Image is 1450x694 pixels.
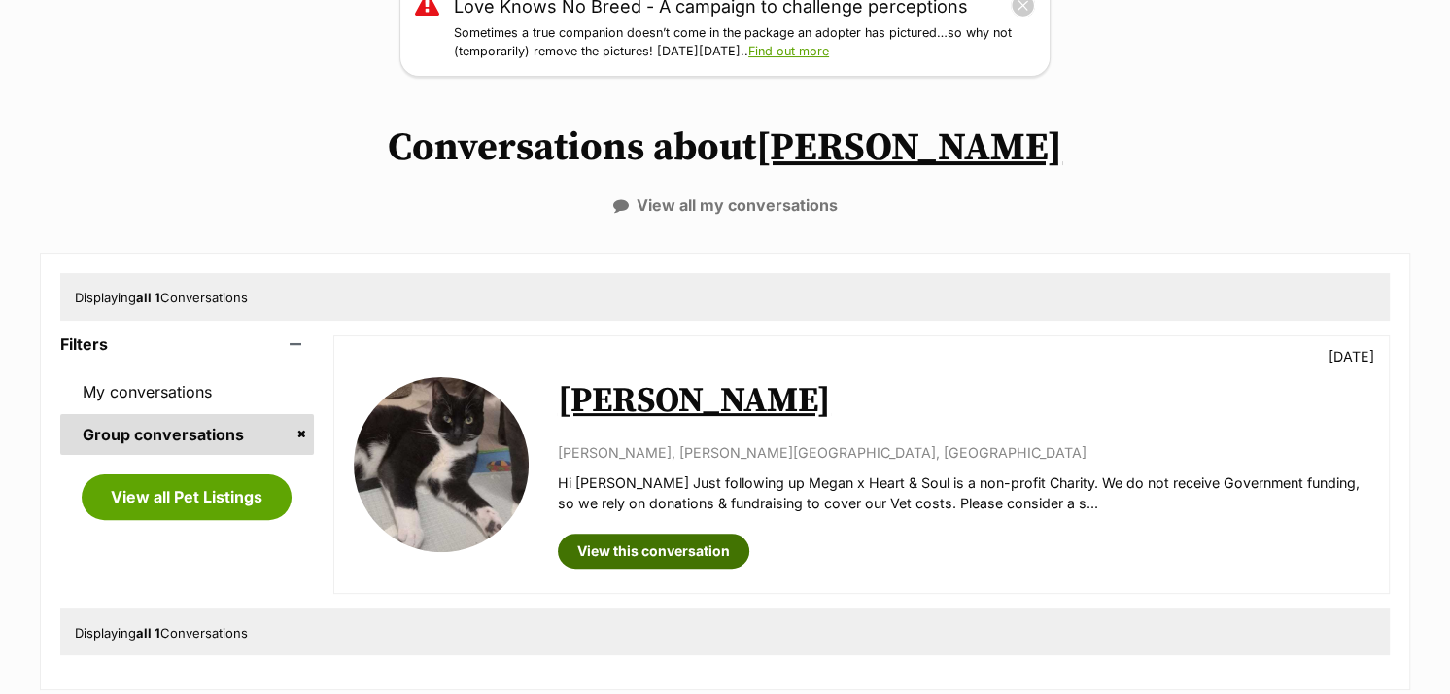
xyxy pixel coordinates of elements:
header: Filters [60,335,314,353]
strong: all 1 [136,290,160,305]
p: Sometimes a true companion doesn’t come in the package an adopter has pictured…so why not (tempor... [454,24,1035,61]
a: [PERSON_NAME] [558,379,831,423]
img: Benedict [354,377,529,552]
a: Find out more [748,44,829,58]
a: Group conversations [60,414,314,455]
strong: all 1 [136,625,160,641]
p: Hi [PERSON_NAME] Just following up Megan x Heart & Soul is a non-profit Charity. We do not receiv... [558,472,1369,514]
a: View all my conversations [613,196,838,214]
a: View all Pet Listings [82,474,292,519]
p: [DATE] [1329,346,1374,366]
a: [PERSON_NAME] [756,123,1062,172]
span: Displaying Conversations [75,625,248,641]
a: My conversations [60,371,314,412]
span: Displaying Conversations [75,290,248,305]
p: [PERSON_NAME], [PERSON_NAME][GEOGRAPHIC_DATA], [GEOGRAPHIC_DATA] [558,442,1369,463]
a: View this conversation [558,534,749,569]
